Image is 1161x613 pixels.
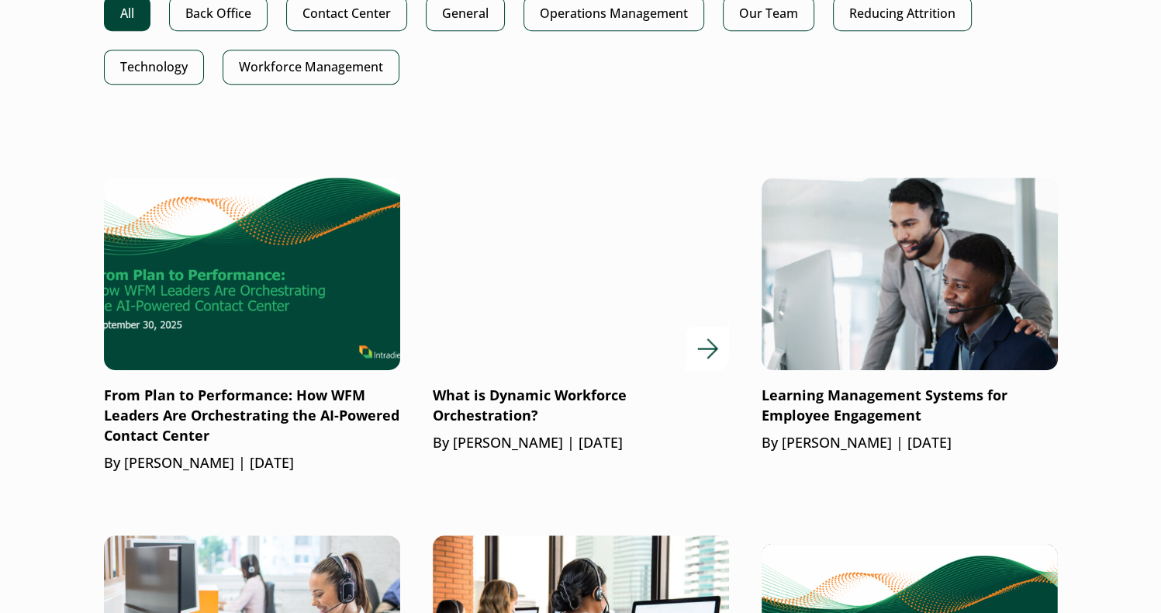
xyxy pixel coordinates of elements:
a: What is Dynamic Workforce Orchestration?By [PERSON_NAME] | [DATE] [433,178,729,453]
p: What is Dynamic Workforce Orchestration? [433,386,729,426]
a: Technology [104,50,204,85]
p: Learning Management Systems for Employee Engagement [762,386,1058,426]
a: Workforce Management [223,50,399,85]
a: From Plan to Performance: How WFM Leaders Are Orchestrating the AI-Powered Contact CenterBy [PERS... [104,178,400,473]
p: By [PERSON_NAME] | [DATE] [104,453,400,473]
p: By [PERSON_NAME] | [DATE] [433,433,729,453]
p: By [PERSON_NAME] | [DATE] [762,433,1058,453]
a: Learning Management Systems for Employee EngagementBy [PERSON_NAME] | [DATE] [762,178,1058,453]
p: From Plan to Performance: How WFM Leaders Are Orchestrating the AI-Powered Contact Center [104,386,400,446]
